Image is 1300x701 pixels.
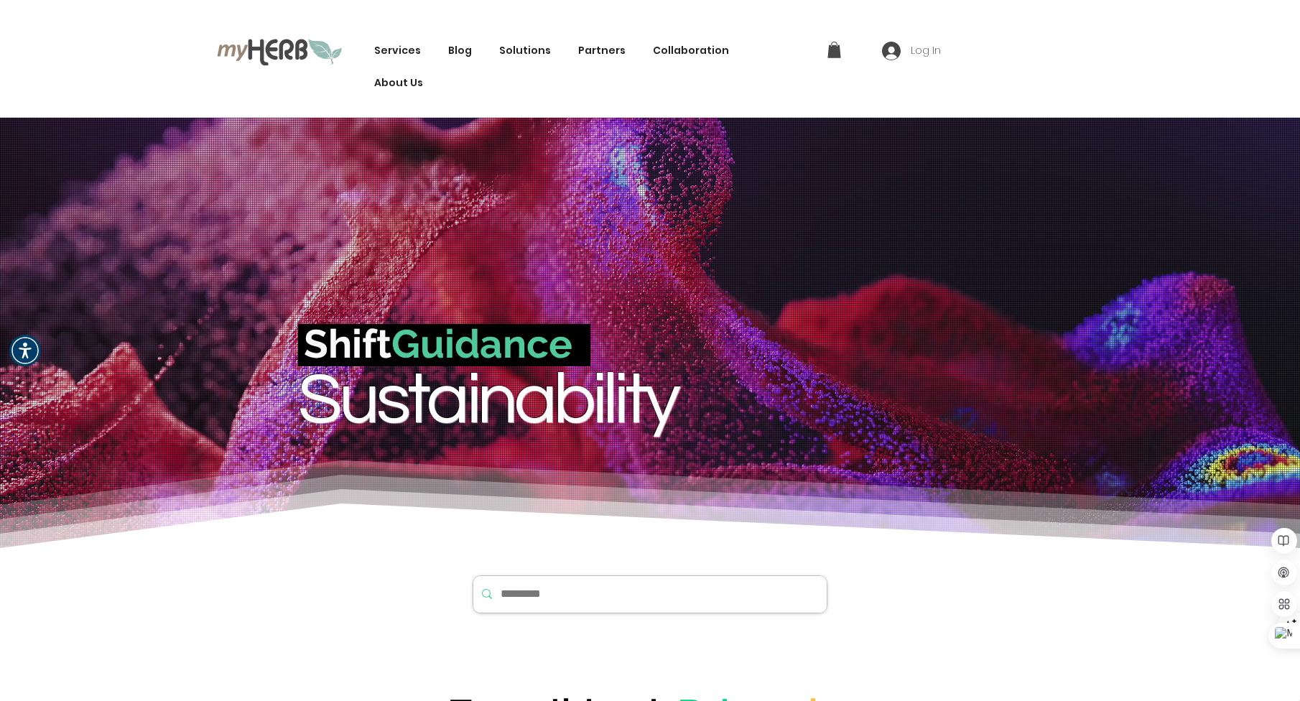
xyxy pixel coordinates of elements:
a: Collaboration [646,37,736,64]
a: Blog [441,37,479,64]
span: Guidance [391,320,572,367]
input: Search... [501,576,797,613]
span: About Us [374,75,423,90]
span: Sustainability [298,363,677,437]
span: Shift [304,320,391,367]
a: Partners [571,37,633,64]
img: myHerb Logo [217,37,343,65]
div: Accessibility Menu [9,335,41,366]
span: Log In [906,44,946,58]
span: Services [374,43,421,58]
span: Blog [448,43,472,58]
a: Services [367,37,428,64]
button: Log In [872,37,951,65]
a: About Us [367,70,430,96]
div: Solutions [492,37,558,64]
span: Collaboration [653,43,729,58]
span: Solutions [499,43,551,58]
nav: Site [367,37,811,96]
span: Partners [578,43,626,58]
